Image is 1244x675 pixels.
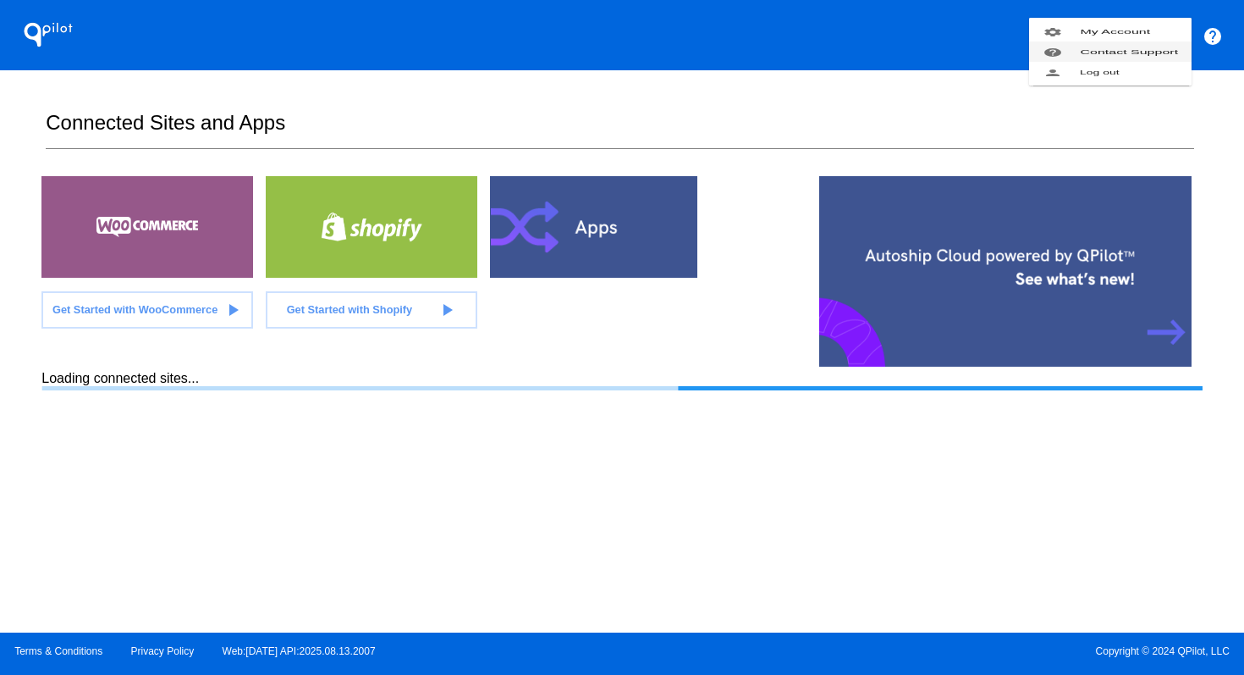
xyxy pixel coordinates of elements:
[1043,47,1063,58] mat-icon: help
[1043,68,1063,78] mat-icon: person
[1081,28,1151,36] span: My Account
[1081,48,1179,56] span: Contact Support
[1080,69,1120,75] span: Log out
[1043,27,1063,37] mat-icon: settings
